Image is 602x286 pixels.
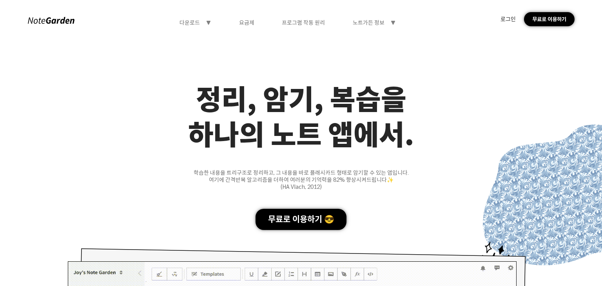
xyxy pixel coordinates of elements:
div: 프로그램 작동 원리 [282,19,325,26]
div: 무료로 이용하기 [524,12,575,26]
div: 로그인 [500,16,516,23]
div: 다운로드 [180,19,200,26]
div: 노트가든 정보 [353,19,384,26]
div: 요금제 [239,19,254,26]
div: 무료로 이용하기 😎 [256,209,346,230]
